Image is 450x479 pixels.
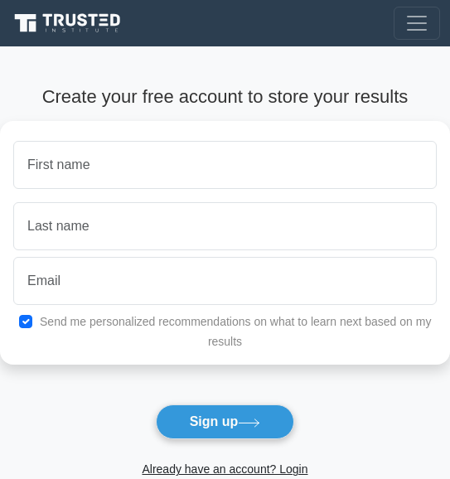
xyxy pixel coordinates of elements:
a: Already have an account? Login [142,462,307,476]
label: Send me personalized recommendations on what to learn next based on my results [40,315,431,348]
input: Last name [13,202,437,250]
button: Sign up [156,404,295,439]
button: Toggle navigation [394,7,440,40]
input: First name [13,141,437,189]
input: Email [13,257,437,305]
